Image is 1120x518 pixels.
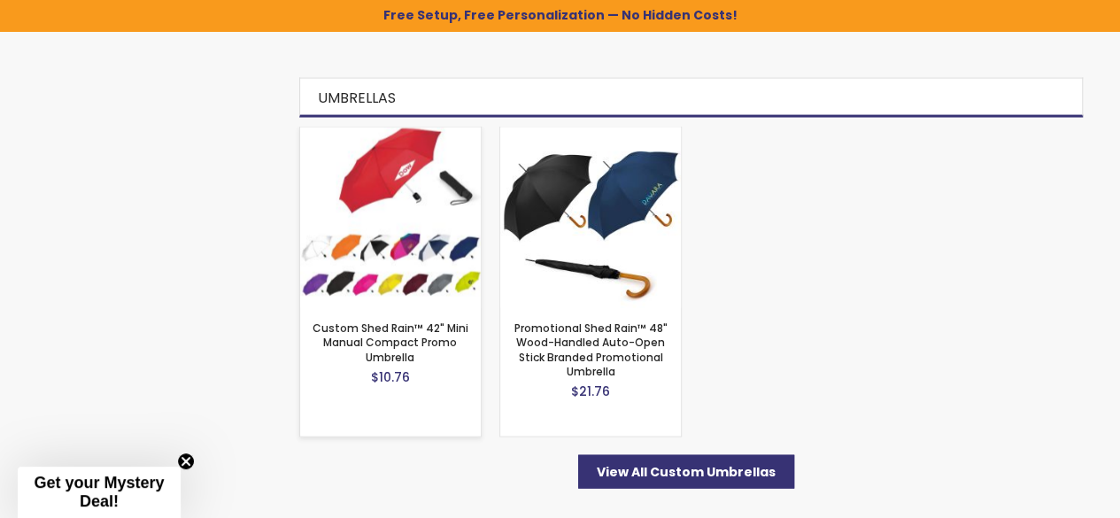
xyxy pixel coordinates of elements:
[514,321,667,379] a: Promotional Shed Rain™ 48" Wood-Handled Auto-Open Stick Branded Promotional Umbrella
[571,383,610,400] span: $21.76
[500,128,681,308] img: Promotional Shed Rain™ 48" Wood-Handled Auto-Open Stick Branded Promotional Umbrella
[371,368,410,386] span: $10.76
[500,127,681,142] a: Promotional Shed Rain™ 48" Wood-Handled Auto-Open Stick Branded Promotional Umbrella
[597,463,776,481] span: View All Custom Umbrellas
[18,467,181,518] div: Get your Mystery Deal!Close teaser
[34,474,164,510] span: Get your Mystery Deal!
[300,127,481,142] a: Custom Shed Rain™ 42" Mini Manual Compact Promo Umbrella
[177,452,195,470] button: Close teaser
[299,78,1083,118] h2: Umbrellas
[578,455,794,489] a: View All Custom Umbrellas
[313,321,468,364] a: Custom Shed Rain™ 42" Mini Manual Compact Promo Umbrella
[300,128,481,308] img: Custom Shed Rain™ 42" Mini Manual Compact Promo Umbrella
